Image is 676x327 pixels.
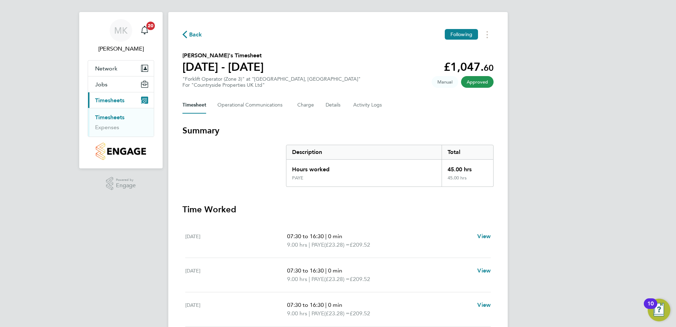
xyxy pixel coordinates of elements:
span: Network [95,65,117,72]
a: View [477,301,491,309]
span: Marcus Kyzer [88,45,154,53]
div: [DATE] [185,266,287,283]
button: Following [445,29,478,40]
button: Jobs [88,76,154,92]
span: Back [189,30,202,39]
span: | [309,310,310,317]
span: £209.52 [350,276,370,282]
div: PAYE [292,175,303,181]
div: Description [286,145,442,159]
div: [DATE] [185,301,287,318]
span: This timesheet has been approved. [461,76,494,88]
a: Go to home page [88,143,154,160]
span: Following [450,31,472,38]
div: Hours worked [286,160,442,175]
img: countryside-properties-logo-retina.png [96,143,146,160]
span: £209.52 [350,310,370,317]
button: Details [326,97,342,114]
h3: Summary [182,125,494,136]
button: Open Resource Center, 10 new notifications [648,299,670,321]
span: 0 min [328,302,342,308]
div: For "Countryside Properties UK Ltd" [182,82,361,88]
a: Powered byEngage [106,177,136,190]
span: 9.00 hrs [287,276,307,282]
span: | [309,241,310,248]
span: Jobs [95,81,107,88]
span: £209.52 [350,241,370,248]
span: 07:30 to 16:30 [287,233,324,240]
span: PAYE [311,241,324,249]
div: Summary [286,145,494,187]
div: Timesheets [88,108,154,137]
a: View [477,266,491,275]
div: 10 [647,304,654,313]
nav: Main navigation [79,12,163,168]
span: | [325,267,327,274]
span: Timesheets [95,97,124,104]
button: Timesheets [88,92,154,108]
span: 07:30 to 16:30 [287,302,324,308]
a: Timesheets [95,114,124,121]
button: Back [182,30,202,39]
a: View [477,232,491,241]
span: 0 min [328,233,342,240]
div: 45.00 hrs [442,160,493,175]
span: (£23.28) = [324,276,350,282]
span: Engage [116,183,136,189]
span: 9.00 hrs [287,241,307,248]
span: 20 [146,22,155,30]
a: MK[PERSON_NAME] [88,19,154,53]
h3: Time Worked [182,204,494,215]
span: MK [114,26,128,35]
h1: [DATE] - [DATE] [182,60,264,74]
span: 60 [484,63,494,73]
div: "Forklift Operator (Zone 3)" at "[GEOGRAPHIC_DATA], [GEOGRAPHIC_DATA]" [182,76,361,88]
span: PAYE [311,275,324,283]
button: Activity Logs [353,97,383,114]
app-decimal: £1,047. [444,60,494,74]
h2: [PERSON_NAME]'s Timesheet [182,51,264,60]
a: 20 [138,19,152,42]
span: 0 min [328,267,342,274]
span: This timesheet was manually created. [432,76,458,88]
a: Expenses [95,124,119,131]
span: Powered by [116,177,136,183]
div: 45.00 hrs [442,175,493,187]
span: 9.00 hrs [287,310,307,317]
button: Charge [297,97,314,114]
button: Operational Communications [217,97,286,114]
button: Timesheet [182,97,206,114]
button: Network [88,61,154,76]
span: (£23.28) = [324,310,350,317]
button: Timesheets Menu [481,29,494,40]
span: PAYE [311,309,324,318]
div: [DATE] [185,232,287,249]
span: | [325,233,327,240]
span: | [325,302,327,308]
div: Total [442,145,493,159]
span: 07:30 to 16:30 [287,267,324,274]
span: View [477,233,491,240]
span: View [477,302,491,308]
span: (£23.28) = [324,241,350,248]
span: View [477,267,491,274]
span: | [309,276,310,282]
